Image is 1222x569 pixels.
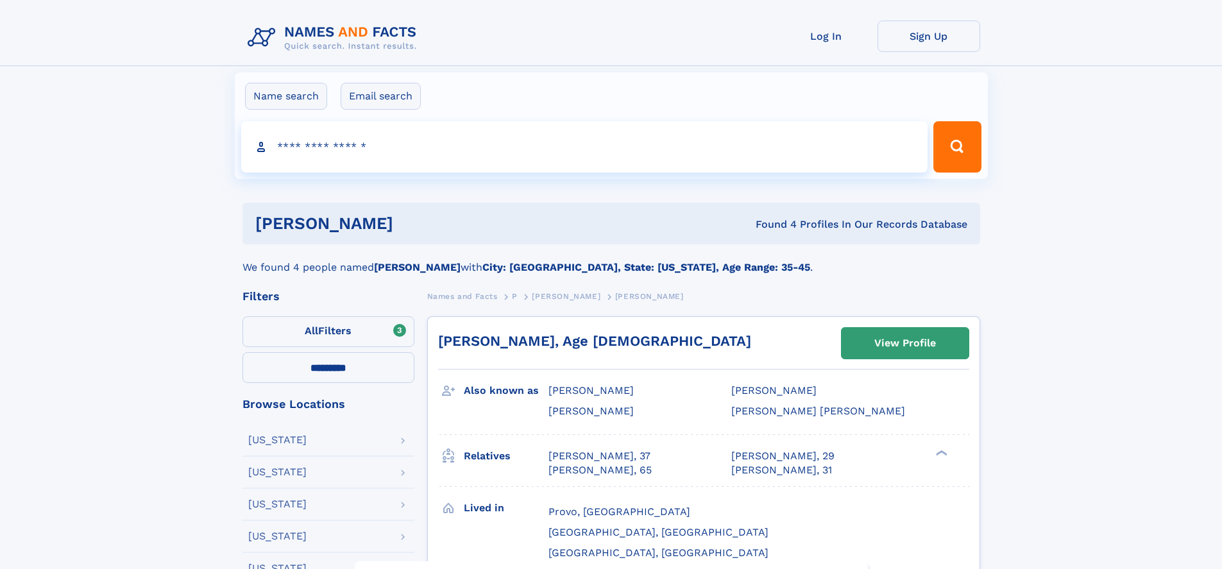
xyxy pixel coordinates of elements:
[532,288,600,304] a: [PERSON_NAME]
[878,21,980,52] a: Sign Up
[341,83,421,110] label: Email search
[731,449,835,463] a: [PERSON_NAME], 29
[615,292,684,301] span: [PERSON_NAME]
[512,288,518,304] a: P
[731,405,905,417] span: [PERSON_NAME] [PERSON_NAME]
[548,405,634,417] span: [PERSON_NAME]
[248,467,307,477] div: [US_STATE]
[305,325,318,337] span: All
[548,449,650,463] a: [PERSON_NAME], 37
[255,216,575,232] h1: [PERSON_NAME]
[464,497,548,519] h3: Lived in
[242,21,427,55] img: Logo Names and Facts
[464,445,548,467] h3: Relatives
[242,291,414,302] div: Filters
[548,526,768,538] span: [GEOGRAPHIC_DATA], [GEOGRAPHIC_DATA]
[248,531,307,541] div: [US_STATE]
[512,292,518,301] span: P
[574,217,967,232] div: Found 4 Profiles In Our Records Database
[242,244,980,275] div: We found 4 people named with .
[241,121,928,173] input: search input
[548,505,690,518] span: Provo, [GEOGRAPHIC_DATA]
[482,261,810,273] b: City: [GEOGRAPHIC_DATA], State: [US_STATE], Age Range: 35-45
[775,21,878,52] a: Log In
[374,261,461,273] b: [PERSON_NAME]
[548,463,652,477] a: [PERSON_NAME], 65
[438,333,751,349] a: [PERSON_NAME], Age [DEMOGRAPHIC_DATA]
[548,547,768,559] span: [GEOGRAPHIC_DATA], [GEOGRAPHIC_DATA]
[464,380,548,402] h3: Also known as
[248,499,307,509] div: [US_STATE]
[548,384,634,396] span: [PERSON_NAME]
[242,316,414,347] label: Filters
[245,83,327,110] label: Name search
[427,288,498,304] a: Names and Facts
[248,435,307,445] div: [US_STATE]
[731,463,832,477] a: [PERSON_NAME], 31
[874,328,936,358] div: View Profile
[731,384,817,396] span: [PERSON_NAME]
[532,292,600,301] span: [PERSON_NAME]
[933,121,981,173] button: Search Button
[842,328,969,359] a: View Profile
[242,398,414,410] div: Browse Locations
[933,448,948,457] div: ❯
